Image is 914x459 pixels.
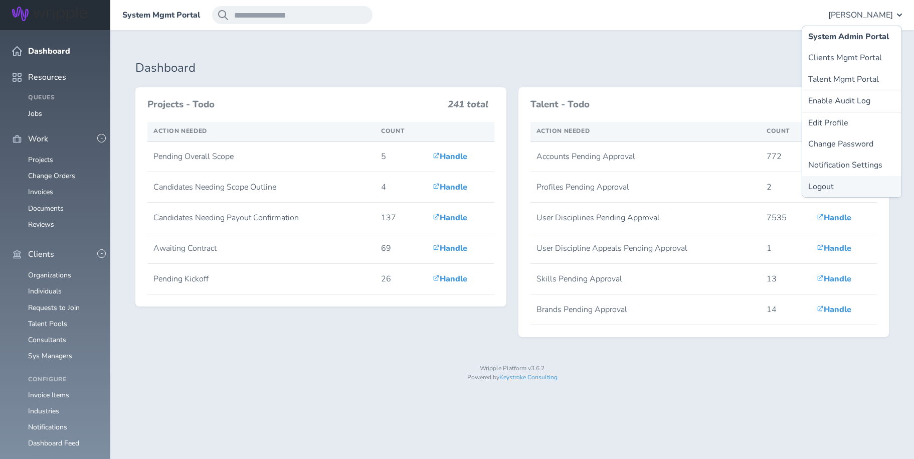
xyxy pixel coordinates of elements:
span: Dashboard [28,47,70,56]
a: Handle [433,243,467,254]
a: Industries [28,406,59,416]
a: Individuals [28,286,62,296]
a: Organizations [28,270,71,280]
h4: Queues [28,94,98,101]
td: Candidates Needing Payout Confirmation [147,203,375,233]
a: Handle [817,212,851,223]
h1: Dashboard [135,61,889,75]
td: Pending Kickoff [147,264,375,294]
span: Work [28,134,48,143]
td: Brands Pending Approval [530,294,761,325]
a: System Mgmt Portal [122,11,200,20]
td: 1 [761,233,811,264]
td: Skills Pending Approval [530,264,761,294]
a: Change Orders [28,171,75,181]
a: Dashboard Feed [28,438,79,448]
span: Resources [28,73,66,82]
h3: 241 total [448,99,488,114]
button: - [97,249,106,258]
p: Powered by [135,374,889,381]
a: Jobs [28,109,42,118]
h3: Projects - Todo [147,99,442,110]
a: Notifications [28,422,67,432]
td: 13 [761,264,811,294]
span: Count [381,127,405,135]
h4: Configure [28,376,98,383]
a: Talent Mgmt Portal [802,69,901,90]
td: 7535 [761,203,811,233]
a: Invoice Items [28,390,69,400]
p: Wripple Platform v3.6.2 [135,365,889,372]
span: Action Needed [153,127,207,135]
button: Enable Audit Log [802,90,901,111]
a: Invoices [28,187,53,197]
a: Requests to Join [28,303,80,313]
a: Change Password [802,133,901,155]
a: Documents [28,204,64,213]
td: 69 [375,233,427,264]
button: - [97,134,106,142]
a: Handle [433,182,467,193]
a: Handle [817,304,851,315]
span: Clients [28,250,54,259]
td: 4 [375,172,427,203]
a: Handle [433,273,467,284]
td: Awaiting Contract [147,233,375,264]
a: Keystroke Consulting [499,373,558,381]
a: Projects [28,155,53,165]
span: [PERSON_NAME] [828,11,893,20]
td: User Discipline Appeals Pending Approval [530,233,761,264]
a: Reviews [28,220,54,229]
td: Pending Overall Scope [147,141,375,172]
td: 14 [761,294,811,325]
a: Edit Profile [802,112,901,133]
td: Accounts Pending Approval [530,141,761,172]
span: Action Needed [536,127,590,135]
a: Logout [802,176,901,197]
span: Count [767,127,790,135]
a: Consultants [28,335,66,345]
a: Sys Managers [28,351,72,361]
a: Handle [433,151,467,162]
a: Talent Pools [28,319,67,329]
td: 772 [761,141,811,172]
td: 26 [375,264,427,294]
button: [PERSON_NAME] [828,6,902,24]
a: Handle [817,273,851,284]
a: Notification Settings [802,155,901,176]
a: Clients Mgmt Portal [802,47,901,68]
td: Candidates Needing Scope Outline [147,172,375,203]
td: 137 [375,203,427,233]
td: 5 [375,141,427,172]
img: Wripple [12,7,87,21]
a: Handle [817,243,851,254]
td: User Disciplines Pending Approval [530,203,761,233]
td: 2 [761,172,811,203]
a: System Admin Portal [802,26,901,47]
td: Profiles Pending Approval [530,172,761,203]
h3: Talent - Todo [530,99,819,110]
a: Handle [433,212,467,223]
